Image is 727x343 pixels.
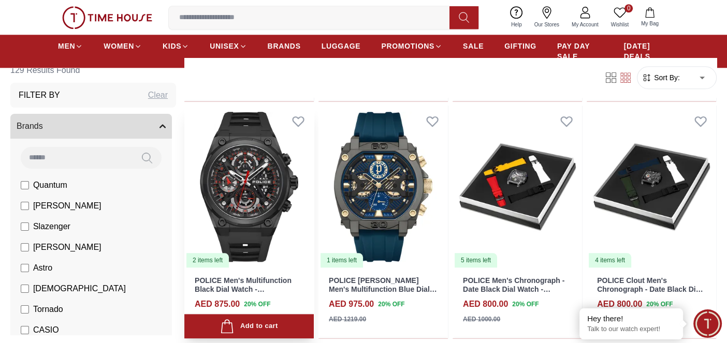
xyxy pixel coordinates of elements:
[17,120,43,132] span: Brands
[21,264,29,272] input: Astro
[21,202,29,210] input: [PERSON_NAME]
[381,37,442,55] a: PROMOTIONS
[21,222,29,231] input: Slazenger
[62,6,152,29] img: ...
[58,37,83,55] a: MEN
[148,89,168,101] div: Clear
[587,106,716,269] a: POLICE Clout Men's Chronograph - Date Black Dial Watch - PEWGO0052401-SET4 items left
[321,253,363,267] div: 1 items left
[463,37,484,55] a: SALE
[507,21,526,28] span: Help
[557,41,603,62] span: PAY DAY SALE
[186,253,229,267] div: 2 items left
[463,315,500,324] div: AED 1000.00
[220,319,278,333] div: Add to cart
[184,106,314,269] img: POLICE Men's Multifunction Black Dial Watch - PEWGQ0054303
[58,41,75,51] span: MEN
[33,324,59,336] span: CASIO
[10,114,172,139] button: Brands
[512,300,539,309] span: 20 % OFF
[453,106,582,269] a: POLICE Men's Chronograph - Date Black Dial Watch - PEWGO0052402-SET5 items left
[104,41,134,51] span: WOMEN
[642,72,680,83] button: Sort By:
[530,21,563,28] span: Our Stores
[455,253,497,267] div: 5 items left
[184,314,314,338] button: Add to cart
[268,41,301,51] span: BRANDS
[33,179,67,191] span: Quantum
[568,21,603,28] span: My Account
[19,89,60,101] h3: Filter By
[589,253,631,267] div: 4 items left
[504,41,536,51] span: GIFTING
[624,41,669,62] span: [DATE] DEALS
[195,298,240,310] h4: AED 875.00
[652,72,680,83] span: Sort By:
[33,262,52,274] span: Astro
[33,241,101,253] span: [PERSON_NAME]
[329,298,374,310] h4: AED 975.00
[381,41,434,51] span: PROMOTIONS
[21,326,29,334] input: CASIO
[378,300,404,309] span: 20 % OFF
[195,276,292,302] a: POLICE Men's Multifunction Black Dial Watch - PEWGQ0054303
[587,314,675,324] div: Hey there!
[646,300,673,309] span: 20 % OFF
[557,37,603,66] a: PAY DAY SALE
[318,106,448,269] a: POLICE Norwood Men's Multifunction Blue Dial Watch - PEWGQ00400011 items left
[210,41,239,51] span: UNISEX
[505,4,528,31] a: Help
[33,200,101,212] span: [PERSON_NAME]
[21,181,29,189] input: Quantum
[33,282,126,295] span: [DEMOGRAPHIC_DATA]
[463,298,508,310] h4: AED 800.00
[453,106,582,269] img: POLICE Men's Chronograph - Date Black Dial Watch - PEWGO0052402-SET
[104,37,142,55] a: WOMEN
[184,106,314,269] a: POLICE Men's Multifunction Black Dial Watch - PEWGQ00543032 items left
[244,300,270,309] span: 20 % OFF
[33,303,63,316] span: Tornado
[624,4,633,12] span: 0
[33,220,70,233] span: Slazenger
[210,37,246,55] a: UNISEX
[21,285,29,293] input: [DEMOGRAPHIC_DATA]
[587,325,675,334] p: Talk to our watch expert!
[624,37,669,66] a: [DATE] DEALS
[635,5,665,29] button: My Bag
[463,276,564,302] a: POLICE Men's Chronograph - Date Black Dial Watch - PEWGO0052402-SET
[693,309,722,338] div: Chat Widget
[322,37,361,55] a: LUGGAGE
[21,243,29,251] input: [PERSON_NAME]
[587,106,716,269] img: POLICE Clout Men's Chronograph - Date Black Dial Watch - PEWGO0052401-SET
[322,41,361,51] span: LUGGAGE
[607,21,633,28] span: Wishlist
[10,58,176,83] h6: 129 Results Found
[318,106,448,269] img: POLICE Norwood Men's Multifunction Blue Dial Watch - PEWGQ0040001
[463,41,484,51] span: SALE
[597,276,703,302] a: POLICE Clout Men's Chronograph - Date Black Dial Watch - PEWGO0052401-SET
[163,37,189,55] a: KIDS
[329,315,366,324] div: AED 1219.00
[504,37,536,55] a: GIFTING
[597,298,642,310] h4: AED 800.00
[528,4,565,31] a: Our Stores
[21,305,29,314] input: Tornado
[329,276,437,302] a: POLICE [PERSON_NAME] Men's Multifunction Blue Dial Watch - PEWGQ0040001
[163,41,181,51] span: KIDS
[605,4,635,31] a: 0Wishlist
[637,20,663,27] span: My Bag
[268,37,301,55] a: BRANDS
